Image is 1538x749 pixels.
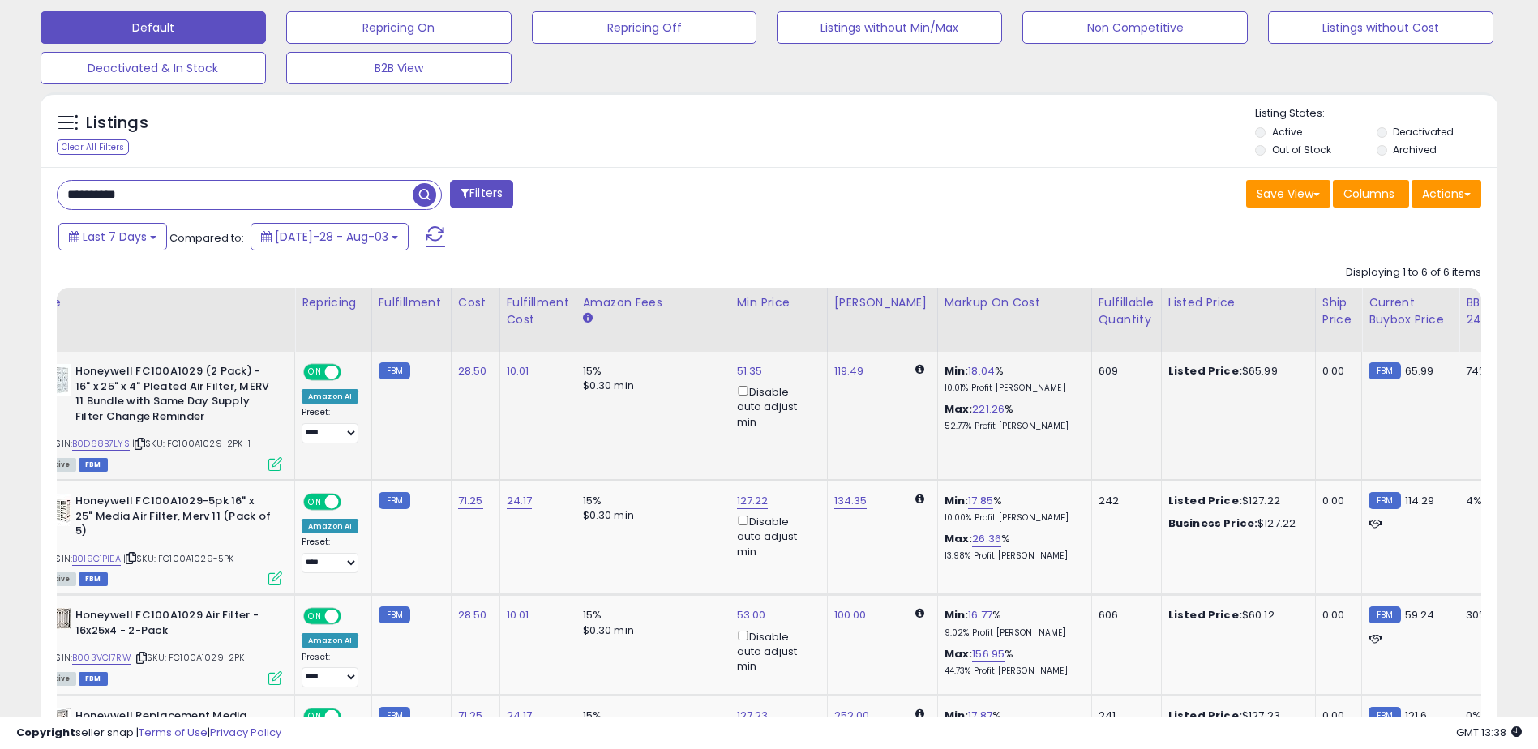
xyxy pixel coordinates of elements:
[1466,364,1519,379] div: 74%
[834,363,864,379] a: 119.49
[1168,294,1309,311] div: Listed Price
[737,294,820,311] div: Min Price
[1369,294,1452,328] div: Current Buybox Price
[834,294,931,311] div: [PERSON_NAME]
[945,493,969,508] b: Min:
[583,364,718,379] div: 15%
[1268,11,1493,44] button: Listings without Cost
[79,672,108,686] span: FBM
[1272,143,1331,156] label: Out of Stock
[1466,294,1525,328] div: BB Share 24h.
[737,383,815,430] div: Disable auto adjust min
[1168,364,1303,379] div: $65.99
[1456,725,1522,740] span: 2025-08-11 13:38 GMT
[302,519,358,533] div: Amazon AI
[945,383,1079,394] p: 10.01% Profit [PERSON_NAME]
[305,610,325,623] span: ON
[379,294,444,311] div: Fulfillment
[507,607,529,623] a: 10.01
[1405,363,1434,379] span: 65.99
[1322,294,1355,328] div: Ship Price
[737,607,766,623] a: 53.00
[286,11,512,44] button: Repricing On
[1168,607,1242,623] b: Listed Price:
[1168,363,1242,379] b: Listed Price:
[968,493,993,509] a: 17.85
[1168,516,1257,531] b: Business Price:
[945,550,1079,562] p: 13.98% Profit [PERSON_NAME]
[1099,608,1149,623] div: 606
[1369,362,1400,379] small: FBM
[1393,143,1437,156] label: Archived
[532,11,757,44] button: Repricing Off
[1272,125,1302,139] label: Active
[86,112,148,135] h5: Listings
[450,180,513,208] button: Filters
[72,437,130,451] a: B0D68B7LYS
[945,294,1085,311] div: Markup on Cost
[39,458,76,472] span: All listings currently available for purchase on Amazon
[16,725,281,741] div: seller snap | |
[458,363,487,379] a: 28.50
[1099,294,1155,328] div: Fulfillable Quantity
[1022,11,1248,44] button: Non Competitive
[132,437,251,450] span: | SKU: FC100A1029-2PK-1
[945,531,973,546] b: Max:
[72,651,131,665] a: B003VCI7RW
[305,495,325,509] span: ON
[1322,494,1349,508] div: 0.00
[945,401,973,417] b: Max:
[945,607,969,623] b: Min:
[302,294,365,311] div: Repricing
[1322,608,1349,623] div: 0.00
[777,11,1002,44] button: Listings without Min/Max
[972,401,1005,417] a: 221.26
[1466,494,1519,508] div: 4%
[1346,265,1481,280] div: Displaying 1 to 6 of 6 items
[1168,516,1303,531] div: $127.22
[57,139,129,155] div: Clear All Filters
[210,725,281,740] a: Privacy Policy
[58,223,167,250] button: Last 7 Days
[945,627,1079,639] p: 9.02% Profit [PERSON_NAME]
[35,294,288,311] div: Title
[937,288,1091,352] th: The percentage added to the cost of goods (COGS) that forms the calculator for Min & Max prices.
[72,552,121,566] a: B019C1PIEA
[1246,180,1330,208] button: Save View
[834,493,868,509] a: 134.35
[945,532,1079,562] div: %
[583,494,718,508] div: 15%
[41,11,266,44] button: Default
[1099,494,1149,508] div: 242
[583,608,718,623] div: 15%
[79,458,108,472] span: FBM
[507,493,533,509] a: 24.17
[339,366,365,379] span: OFF
[123,552,234,565] span: | SKU: FC100A1029-5PK
[834,607,867,623] a: 100.00
[1099,364,1149,379] div: 609
[339,610,365,623] span: OFF
[583,508,718,523] div: $0.30 min
[737,493,769,509] a: 127.22
[75,608,272,642] b: Honeywell FC100A1029 Air Filter - 16x25x4 - 2-Pack
[945,608,1079,638] div: %
[1405,607,1435,623] span: 59.24
[945,646,973,661] b: Max:
[1168,493,1242,508] b: Listed Price:
[302,407,359,443] div: Preset:
[39,572,76,586] span: All listings currently available for purchase on Amazon
[968,363,995,379] a: 18.04
[458,607,487,623] a: 28.50
[1412,180,1481,208] button: Actions
[945,494,1079,524] div: %
[583,311,593,326] small: Amazon Fees.
[1343,186,1394,202] span: Columns
[1466,608,1519,623] div: 30%
[286,52,512,84] button: B2B View
[134,651,245,664] span: | SKU: FC100A1029-2PK
[16,725,75,740] strong: Copyright
[583,623,718,638] div: $0.30 min
[945,647,1079,677] div: %
[972,531,1001,547] a: 26.36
